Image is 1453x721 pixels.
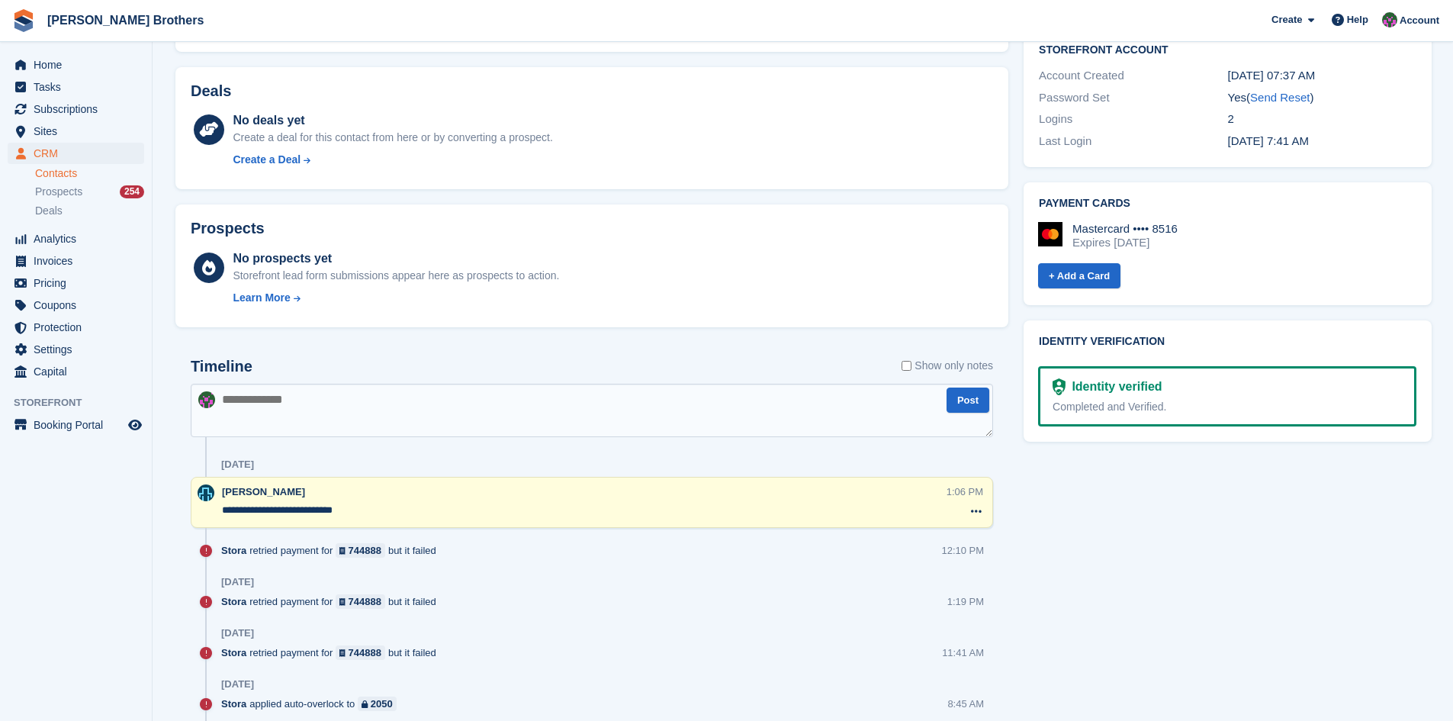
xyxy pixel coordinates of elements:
[34,414,125,436] span: Booking Portal
[221,543,444,558] div: retried payment for but it failed
[1382,12,1397,27] img: Nick Wright
[947,697,984,711] div: 8:45 AM
[35,184,144,200] a: Prospects 254
[221,645,444,660] div: retried payment for but it failed
[1039,198,1416,210] h2: Payment cards
[34,54,125,76] span: Home
[947,388,989,413] button: Post
[34,361,125,382] span: Capital
[191,220,265,237] h2: Prospects
[1228,67,1416,85] div: [DATE] 07:37 AM
[8,361,144,382] a: menu
[34,339,125,360] span: Settings
[336,594,385,609] a: 744888
[8,295,144,316] a: menu
[1228,134,1309,147] time: 2025-04-08 06:41:34 UTC
[221,627,254,639] div: [DATE]
[8,339,144,360] a: menu
[1053,399,1402,415] div: Completed and Verified.
[1053,378,1066,395] img: Identity Verification Ready
[942,645,984,660] div: 11:41 AM
[947,594,984,609] div: 1:19 PM
[34,98,125,120] span: Subscriptions
[221,697,404,711] div: applied auto-overlock to
[221,543,246,558] span: Stora
[8,76,144,98] a: menu
[120,185,144,198] div: 254
[1038,263,1120,288] a: + Add a Card
[34,143,125,164] span: CRM
[336,543,385,558] a: 744888
[358,697,396,711] a: 2050
[233,152,552,168] a: Create a Deal
[34,121,125,142] span: Sites
[1347,12,1368,27] span: Help
[1228,111,1416,128] div: 2
[221,678,254,690] div: [DATE]
[233,290,559,306] a: Learn More
[1039,89,1227,107] div: Password Set
[14,395,152,410] span: Storefront
[198,484,214,501] img: Helen Eldridge
[34,272,125,294] span: Pricing
[233,152,301,168] div: Create a Deal
[35,203,144,219] a: Deals
[371,697,393,711] div: 2050
[349,645,381,660] div: 744888
[233,290,290,306] div: Learn More
[41,8,210,33] a: [PERSON_NAME] Brothers
[1039,336,1416,348] h2: Identity verification
[1072,222,1178,236] div: Mastercard •••• 8516
[1039,41,1416,56] h2: Storefront Account
[8,121,144,142] a: menu
[8,317,144,338] a: menu
[191,358,252,375] h2: Timeline
[941,543,984,558] div: 12:10 PM
[126,416,144,434] a: Preview store
[1039,111,1227,128] div: Logins
[1039,133,1227,150] div: Last Login
[221,594,444,609] div: retried payment for but it failed
[1228,89,1416,107] div: Yes
[233,268,559,284] div: Storefront lead form submissions appear here as prospects to action.
[221,594,246,609] span: Stora
[221,645,246,660] span: Stora
[221,459,254,471] div: [DATE]
[34,317,125,338] span: Protection
[1038,222,1062,246] img: Mastercard Logo
[221,576,254,588] div: [DATE]
[8,250,144,272] a: menu
[8,98,144,120] a: menu
[35,166,144,181] a: Contacts
[1250,91,1310,104] a: Send Reset
[35,185,82,199] span: Prospects
[947,484,983,499] div: 1:06 PM
[34,76,125,98] span: Tasks
[34,228,125,249] span: Analytics
[336,645,385,660] a: 744888
[233,111,552,130] div: No deals yet
[233,130,552,146] div: Create a deal for this contact from here or by converting a prospect.
[12,9,35,32] img: stora-icon-8386f47178a22dfd0bd8f6a31ec36ba5ce8667c1dd55bd0f319d3a0aa187defe.svg
[191,82,231,100] h2: Deals
[8,414,144,436] a: menu
[8,228,144,249] a: menu
[1066,378,1162,396] div: Identity verified
[8,272,144,294] a: menu
[34,250,125,272] span: Invoices
[198,391,215,408] img: Nick Wright
[902,358,993,374] label: Show only notes
[222,486,305,497] span: [PERSON_NAME]
[35,204,63,218] span: Deals
[1039,67,1227,85] div: Account Created
[233,249,559,268] div: No prospects yet
[221,697,246,711] span: Stora
[1072,236,1178,249] div: Expires [DATE]
[8,54,144,76] a: menu
[349,543,381,558] div: 744888
[1246,91,1313,104] span: ( )
[1271,12,1302,27] span: Create
[902,358,911,374] input: Show only notes
[349,594,381,609] div: 744888
[1400,13,1439,28] span: Account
